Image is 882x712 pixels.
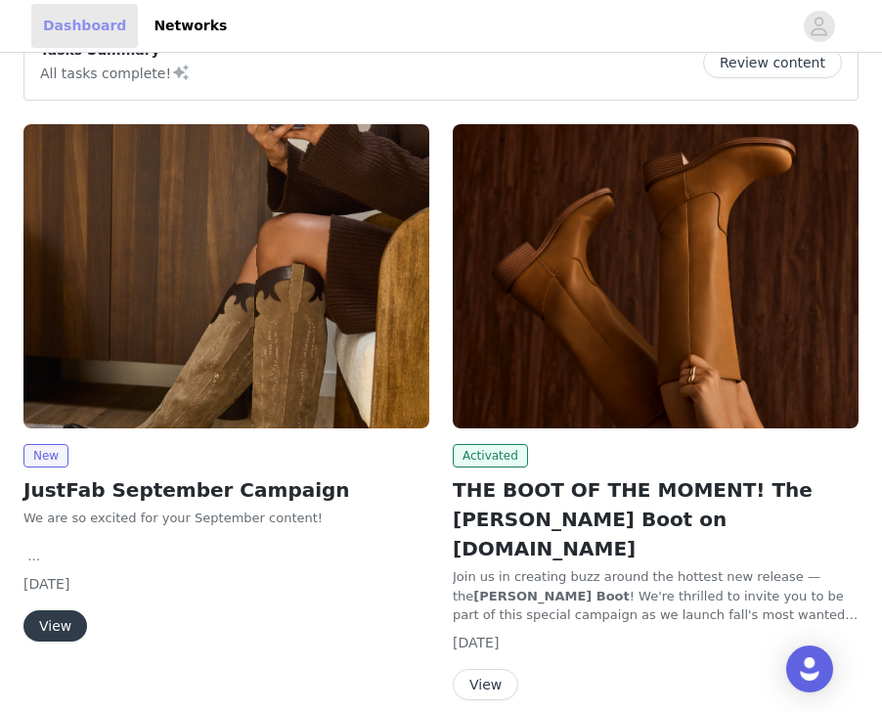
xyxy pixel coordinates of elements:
button: View [23,610,87,642]
h2: THE BOOT OF THE MOMENT! The [PERSON_NAME] Boot on [DOMAIN_NAME] [453,475,859,563]
button: View [453,669,518,700]
span: [DATE] [23,576,69,592]
img: JustFab [23,124,429,428]
p: Join us in creating buzz around the hottest new release — the ! We're thrilled to invite you to b... [453,567,859,625]
a: Networks [142,4,239,48]
img: JustFab [453,124,859,428]
span: [DATE] [453,635,499,650]
span: New [23,444,68,467]
a: Dashboard [31,4,138,48]
p: We are so excited for your September content! [23,509,429,528]
a: View [453,678,518,692]
strong: [PERSON_NAME] Boot [473,589,629,603]
p: All tasks complete! [40,61,191,84]
div: Open Intercom Messenger [786,645,833,692]
h2: JustFab September Campaign [23,475,429,505]
div: avatar [810,11,828,42]
span: Activated [453,444,528,467]
a: View [23,619,87,634]
button: Review content [703,47,842,78]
